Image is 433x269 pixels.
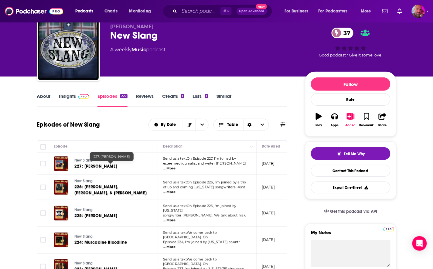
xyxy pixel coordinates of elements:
[40,161,46,166] span: Toggle select row
[343,109,359,131] button: Added
[163,156,236,161] span: Send us a textOn Episode 227, I'm joined by
[412,236,427,251] div: Open Intercom Messenger
[213,119,269,131] button: Choose View
[220,7,232,15] span: ⌘ K
[169,4,278,18] div: Search podcasts, credits, & more...
[361,7,371,15] span: More
[163,240,240,244] span: Episode 224, I'm joined by [US_STATE] countr
[164,190,176,195] span: ...More
[262,143,280,150] div: Date Aired
[395,6,404,16] a: Show notifications dropdown
[327,109,343,131] button: Apps
[412,5,425,18] button: Show profile menu
[330,209,377,214] span: Get this podcast via API
[237,8,267,15] button: Open AdvancedNew
[319,204,382,219] a: Get this podcast via API
[131,47,146,53] a: Music
[205,94,208,98] div: 1
[164,245,176,250] span: ...More
[74,213,147,219] a: 225: [PERSON_NAME]
[311,77,390,91] button: Follow
[74,234,147,240] a: New Slang
[305,24,396,61] div: 37Good podcast? Give it some love!
[74,163,147,169] a: 227: [PERSON_NAME]
[319,53,383,57] span: Good podcast? Give it some love!
[262,264,275,269] p: [DATE]
[163,180,246,184] span: Send us a textOn Episode 226, I'm joined by a trio
[74,164,117,169] span: 227: [PERSON_NAME]
[38,19,99,80] img: New Slang
[163,204,236,213] span: Send us a textOn Episode 225, I'm joined by [US_STATE]
[412,5,425,18] span: Logged in as Superquattrone
[380,6,390,16] a: Show notifications dropdown
[110,46,165,53] div: A weekly podcast
[378,124,387,127] div: Share
[104,7,118,15] span: Charts
[337,152,342,156] img: tell me why sparkle
[110,24,154,29] span: [PERSON_NAME]
[256,4,267,9] span: New
[346,124,356,127] div: Added
[37,93,50,107] a: About
[163,257,217,266] span: Send us a textWelcome back to [GEOGRAPHIC_DATA]. On
[311,165,390,177] a: Contact This Podcast
[162,93,184,107] a: Credits1
[163,213,247,217] span: songwriter [PERSON_NAME]. We talk about his u
[136,93,154,107] a: Reviews
[311,182,390,193] button: Export One-Sheet
[375,109,390,131] button: Share
[120,94,128,98] div: 227
[74,234,93,239] span: New Slang
[101,6,121,16] a: Charts
[311,230,390,240] label: My Notes
[164,218,176,223] span: ...More
[129,7,151,15] span: Monitoring
[280,6,316,16] button: open menu
[243,119,256,131] div: Sort Direction
[40,210,46,216] span: Toggle select row
[78,94,89,99] img: Podchaser Pro
[179,6,220,16] input: Search podcasts, credits, & more...
[311,109,327,131] button: Play
[5,5,63,17] img: Podchaser - Follow, Share and Rate Podcasts
[216,93,231,107] a: Similar
[163,230,217,240] span: Send us a textWelcome back to [GEOGRAPHIC_DATA]. On
[74,261,147,266] a: New Slang
[239,10,264,13] span: Open Advanced
[193,93,208,107] a: Lists1
[125,6,159,16] button: open menu
[248,143,255,150] button: Column Actions
[227,123,238,127] span: Table
[262,237,275,242] p: [DATE]
[181,94,184,98] div: 1
[183,119,196,131] button: Sort Direction
[71,6,101,16] button: open menu
[311,147,390,160] button: tell me why sparkleTell Me Why
[74,184,147,196] span: 226: [PERSON_NAME], [PERSON_NAME], & [PERSON_NAME]
[74,208,93,212] span: New Slang
[319,7,348,15] span: For Podcasters
[74,179,93,183] span: New Slang
[163,161,246,165] span: esteemed journalist and writer [PERSON_NAME]
[384,227,394,232] img: Podchaser Pro
[74,158,147,163] a: New Slang
[332,28,354,38] a: 37
[262,161,275,166] p: [DATE]
[331,124,339,127] div: Apps
[74,158,93,162] span: New Slang
[196,119,208,131] button: open menu
[285,7,309,15] span: For Business
[262,185,275,190] p: [DATE]
[94,155,130,159] span: 227: [PERSON_NAME]
[59,93,89,107] a: InsightsPodchaser Pro
[344,152,365,156] span: Tell Me Why
[74,261,93,265] span: New Slang
[164,166,176,171] span: ...More
[74,240,127,245] span: 224: Muscadine Bloodline
[412,5,425,18] img: User Profile
[262,210,275,216] p: [DATE]
[149,123,183,127] button: open menu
